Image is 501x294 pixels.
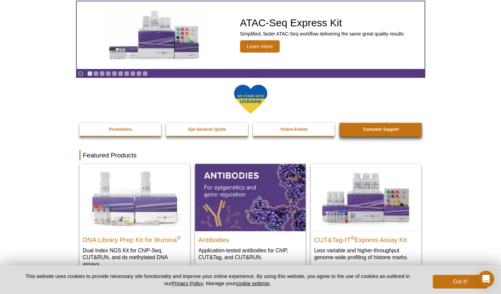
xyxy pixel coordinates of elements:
article: ATAC-Seq Express Kit [77,1,425,69]
a: Go to slide 6 [118,71,123,76]
h2: Featured Products [79,150,422,160]
a: Online Events [253,123,336,136]
a: Go to slide 1 [87,71,92,76]
sup: ® [177,235,181,240]
a: Customer Support [340,123,422,136]
p: This website uses cookies to provide necessary site functionality and improve your online experie... [14,272,422,287]
a: All Antibodies Antibodies Application-tested antibodies for ChIP, CUT&Tag, and CUT&RUN. [195,164,306,267]
span: Learn More [240,40,280,53]
a: Privacy Policy [172,280,203,286]
strong: Online Events [280,127,308,132]
button: Got it! [433,275,487,289]
a: Go to slide 3 [100,71,105,76]
h2: ATAC-Seq Express Kit [240,18,404,28]
h2: CUT&Tag-IT Express Assay Kit [314,233,418,243]
a: CUT&Tag-IT® Express Assay Kit CUT&Tag-IT®Express Assay Kit Less variable and higher-throughput ge... [311,164,421,267]
a: Promotions [79,123,162,136]
strong: Epi-Services Quote [189,127,226,132]
strong: Promotions [109,127,132,132]
a: Go to slide 10 [143,71,148,76]
img: We Stand With Ukraine [234,84,268,114]
img: CUT&Tag-IT® Express Assay Kit [311,164,421,231]
a: Go to slide 5 [112,71,117,76]
p: Application-tested antibodies for ChIP, CUT&Tag, and CUT&RUN. [198,247,302,261]
a: Go to slide 8 [130,71,135,76]
a: DNA Library Prep Kit for Illumina DNA Library Prep Kit for Illumina® Dual Index NGS Kit for ChIP-... [79,164,190,274]
a: Go to slide 9 [136,71,142,76]
p: Simplified, faster ATAC-Seq workflow delivering the same great quality results [240,31,404,37]
a: Epi-Services Quote [166,123,249,136]
a: Go to slide 2 [93,71,99,76]
a: ATAC-Seq Express Kit ATAC-Seq Express Kit Simplified, faster ATAC-Seq workflow delivering the sam... [77,1,425,69]
sup: ® [351,235,355,240]
img: DNA Library Prep Kit for Illumina [79,164,190,231]
strong: Customer Support [363,127,399,132]
img: All Antibodies [195,164,306,231]
h2: Antibodies [198,233,302,243]
a: Go to slide 7 [124,71,129,76]
div: Open Intercom Messenger [478,271,494,287]
button: cookie settings [236,280,269,286]
h2: DNA Library Prep Kit for Illumina [83,233,187,243]
p: Less variable and higher-throughput genome-wide profiling of histone marks​. [314,247,418,261]
img: ATAC-Seq Express Kit [99,9,211,61]
a: Toggle autoplay [78,71,83,76]
p: Dual Index NGS Kit for ChIP-Seq, CUT&RUN, and ds methylated DNA assays. [83,247,187,268]
a: Go to slide 4 [106,71,111,76]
